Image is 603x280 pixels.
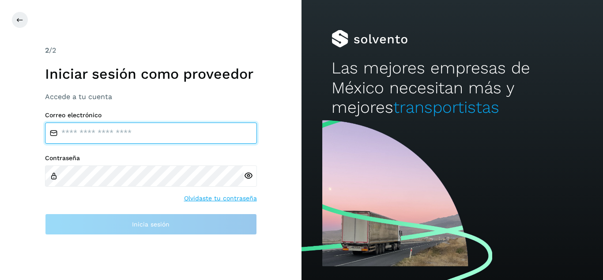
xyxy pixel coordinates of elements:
[184,194,257,203] a: Olvidaste tu contraseña
[132,221,170,227] span: Inicia sesión
[393,98,499,117] span: transportistas
[45,65,257,82] h1: Iniciar sesión como proveedor
[45,92,257,101] h3: Accede a tu cuenta
[45,45,257,56] div: /2
[332,58,573,117] h2: Las mejores empresas de México necesitan más y mejores
[45,111,257,119] label: Correo electrónico
[45,154,257,162] label: Contraseña
[45,46,49,54] span: 2
[45,214,257,235] button: Inicia sesión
